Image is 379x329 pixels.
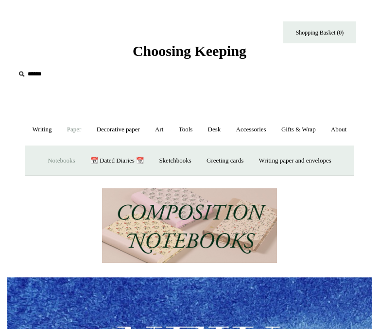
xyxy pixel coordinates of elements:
a: Decorative paper [90,117,147,143]
a: Writing paper and envelopes [252,148,338,174]
a: Tools [172,117,200,143]
a: About [324,117,354,143]
a: Notebooks [41,148,82,174]
a: 📆 Dated Diaries 📆 [84,148,151,174]
a: Choosing Keeping [133,51,246,57]
img: 202302 Composition ledgers.jpg__PID:69722ee6-fa44-49dd-a067-31375e5d54ec [102,188,277,263]
a: Desk [201,117,228,143]
a: Paper [60,117,88,143]
a: Art [148,117,170,143]
a: Writing [26,117,59,143]
a: Shopping Basket (0) [283,21,356,43]
a: Sketchbooks [152,148,198,174]
span: Choosing Keeping [133,43,246,59]
a: Accessories [229,117,273,143]
a: Greeting cards [200,148,250,174]
a: Gifts & Wrap [275,117,323,143]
